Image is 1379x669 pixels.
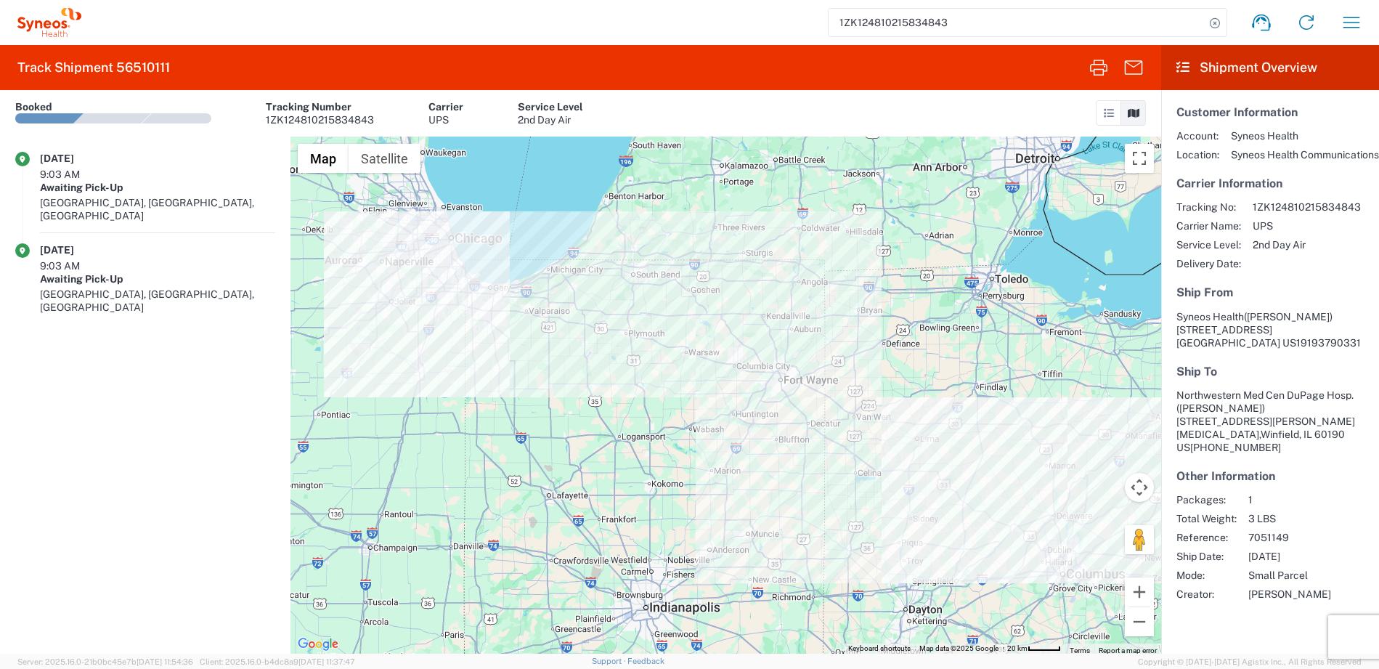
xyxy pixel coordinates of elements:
span: Creator: [1176,588,1237,601]
address: [GEOGRAPHIC_DATA] US [1176,310,1364,349]
div: UPS [428,113,463,126]
span: Tracking No: [1176,200,1241,214]
button: Keyboard shortcuts [848,644,911,654]
div: Service Level [518,100,583,113]
button: Show street map [298,144,349,173]
span: 1 [1248,493,1331,506]
span: UPS [1253,219,1361,232]
div: Tracking Number [266,100,374,113]
a: Support [592,657,628,665]
span: Mode: [1176,569,1237,582]
header: Shipment Overview [1161,45,1379,90]
div: [DATE] [40,243,113,256]
span: Total Weight: [1176,512,1237,525]
input: Shipment, tracking or reference number [829,9,1205,36]
span: Server: 2025.16.0-21b0bc45e7b [17,657,193,666]
span: 19193790331 [1296,337,1361,349]
h5: Ship To [1176,365,1364,378]
span: Small Parcel [1248,569,1331,582]
button: Map Scale: 20 km per 42 pixels [1003,644,1065,654]
span: Northwestern Med Cen DuPage Hosp. [STREET_ADDRESS][PERSON_NAME][MEDICAL_DATA], [1176,389,1355,440]
span: [PHONE_NUMBER] [1190,442,1281,453]
span: [DATE] 11:37:47 [298,657,355,666]
span: 1ZK124810215834843 [1253,200,1361,214]
span: ([PERSON_NAME]) [1244,311,1333,323]
div: [DATE] [40,152,113,165]
span: Reference: [1176,531,1237,544]
span: 2nd Day Air [1253,238,1361,251]
h5: Customer Information [1176,105,1364,119]
button: Drag Pegman onto the map to open Street View [1125,525,1154,554]
span: [DATE] 11:54:36 [137,657,193,666]
button: Map camera controls [1125,473,1154,502]
span: Ship Date: [1176,550,1237,563]
img: Google [294,635,342,654]
div: 9:03 AM [40,168,113,181]
span: 7051149 [1248,531,1331,544]
span: Copyright © [DATE]-[DATE] Agistix Inc., All Rights Reserved [1138,655,1362,668]
div: Awaiting Pick-Up [40,272,275,285]
span: Client: 2025.16.0-b4dc8a9 [200,657,355,666]
span: 3 LBS [1248,512,1331,525]
span: Syneos Health [1176,311,1244,323]
h2: Track Shipment 56510111 [17,59,170,76]
div: 2nd Day Air [518,113,583,126]
span: Delivery Date: [1176,257,1241,270]
div: Awaiting Pick-Up [40,181,275,194]
button: Show satellite imagery [349,144,420,173]
span: [PERSON_NAME] [1248,588,1331,601]
h5: Ship From [1176,285,1364,299]
div: 1ZK124810215834843 [266,113,374,126]
span: Location: [1176,148,1219,161]
span: Account: [1176,129,1219,142]
span: Carrier Name: [1176,219,1241,232]
button: Zoom out [1125,607,1154,636]
span: 20 km [1007,644,1028,652]
span: Map data ©2025 Google [919,644,998,652]
div: [GEOGRAPHIC_DATA], [GEOGRAPHIC_DATA], [GEOGRAPHIC_DATA] [40,196,275,222]
a: Terms [1070,646,1090,654]
span: [STREET_ADDRESS] [1176,324,1272,336]
span: Service Level: [1176,238,1241,251]
h5: Carrier Information [1176,177,1364,190]
address: Winfield, IL 60190 US [1176,389,1364,454]
button: Zoom in [1125,577,1154,607]
h5: Other Information [1176,469,1364,483]
span: Packages: [1176,493,1237,506]
a: Report a map error [1099,646,1157,654]
div: Carrier [428,100,463,113]
div: [GEOGRAPHIC_DATA], [GEOGRAPHIC_DATA], [GEOGRAPHIC_DATA] [40,288,275,314]
span: ([PERSON_NAME]) [1176,402,1265,414]
a: Open this area in Google Maps (opens a new window) [294,635,342,654]
span: [DATE] [1248,550,1331,563]
div: Booked [15,100,52,113]
div: 9:03 AM [40,259,113,272]
a: Feedback [627,657,664,665]
button: Toggle fullscreen view [1125,144,1154,173]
